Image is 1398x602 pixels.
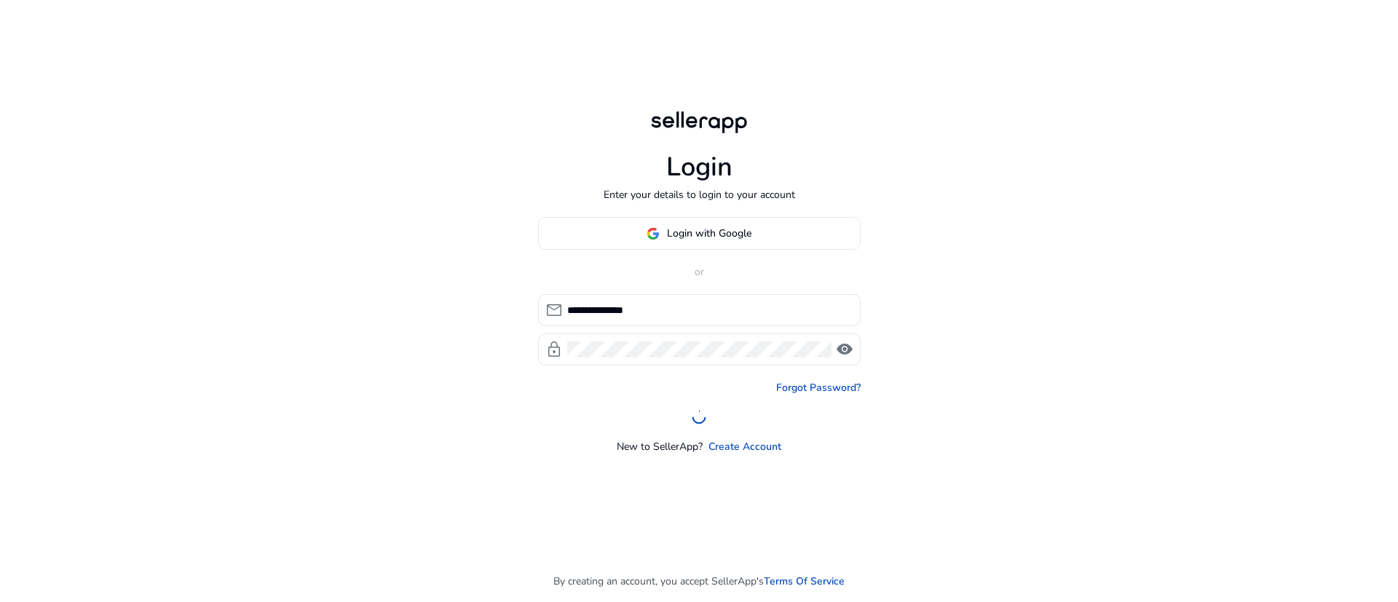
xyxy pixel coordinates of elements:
h1: Login [666,151,732,183]
span: mail [545,301,563,319]
p: New to SellerApp? [617,439,703,454]
img: google-logo.svg [647,227,660,240]
p: Enter your details to login to your account [604,187,795,202]
span: Login with Google [667,226,751,241]
p: or [538,264,861,280]
a: Create Account [708,439,781,454]
span: lock [545,341,563,358]
a: Terms Of Service [764,574,845,589]
a: Forgot Password? [776,380,861,395]
span: visibility [836,341,853,358]
button: Login with Google [538,217,861,250]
